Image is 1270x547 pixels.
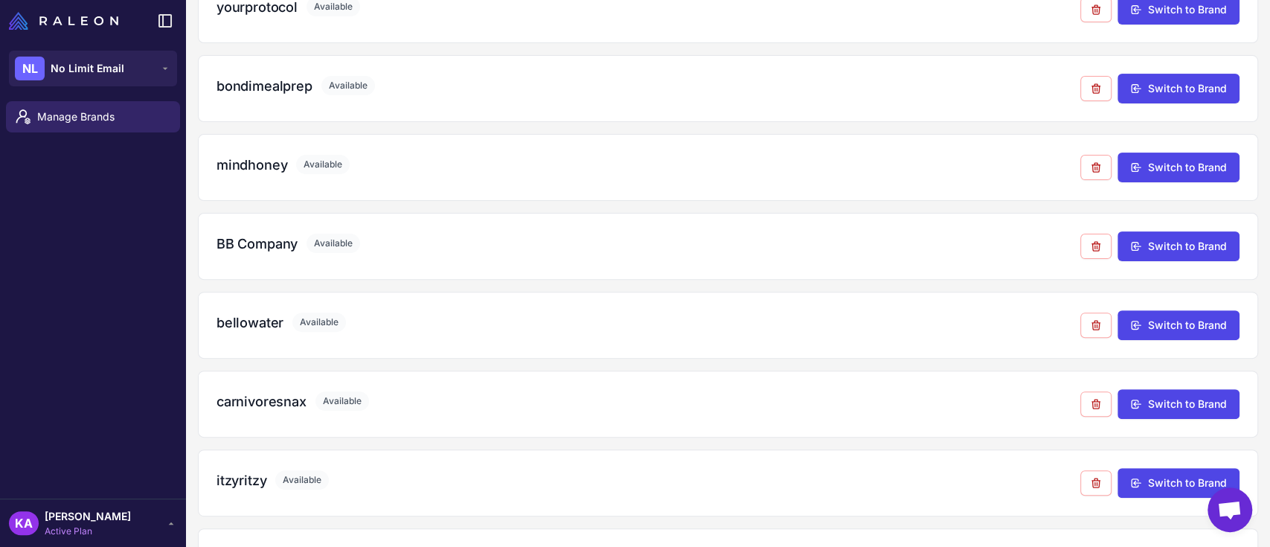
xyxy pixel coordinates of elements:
h3: bellowater [217,313,283,333]
h3: bondimealprep [217,76,312,96]
button: Switch to Brand [1117,310,1239,340]
button: Remove from agency [1080,155,1112,180]
button: Remove from agency [1080,313,1112,338]
div: KA [9,511,39,535]
button: Remove from agency [1080,470,1112,496]
a: Manage Brands [6,101,180,132]
span: No Limit Email [51,60,124,77]
span: Available [275,470,329,490]
span: Manage Brands [37,109,168,125]
div: NL [15,57,45,80]
button: Remove from agency [1080,234,1112,259]
button: NLNo Limit Email [9,51,177,86]
button: Switch to Brand [1117,153,1239,182]
button: Remove from agency [1080,391,1112,417]
button: Switch to Brand [1117,468,1239,498]
span: Available [315,391,369,411]
span: Available [296,155,350,174]
h3: mindhoney [217,155,287,175]
h3: BB Company [217,234,298,254]
button: Switch to Brand [1117,231,1239,261]
button: Remove from agency [1080,76,1112,101]
span: Available [307,234,360,253]
button: Switch to Brand [1117,389,1239,419]
span: Active Plan [45,525,131,538]
span: Available [292,313,346,332]
h3: carnivoresnax [217,391,307,412]
span: [PERSON_NAME] [45,508,131,525]
h3: itzyritzy [217,470,266,490]
div: Open chat [1208,487,1252,532]
button: Switch to Brand [1117,74,1239,103]
a: Raleon Logo [9,12,124,30]
span: Available [321,76,375,95]
img: Raleon Logo [9,12,118,30]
